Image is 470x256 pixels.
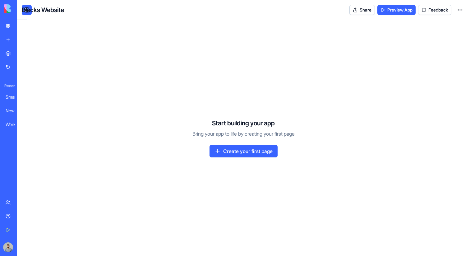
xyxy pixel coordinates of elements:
div: Smart Contact Email Manager [6,94,23,100]
a: Work Goal Tracker [2,118,27,131]
button: Feedback [418,5,451,15]
h4: Blocks Website [22,6,64,14]
a: New App [2,105,27,117]
p: Bring your app to life by creating your first page [192,130,295,137]
a: Smart Contact Email Manager [2,91,27,103]
a: Create your first page [210,145,278,157]
img: image_123650291_bsq8ao.jpg [3,242,13,252]
a: Preview App [377,5,416,15]
div: Work Goal Tracker [6,121,23,128]
h4: Start building your app [212,119,275,128]
div: New App [6,108,23,114]
button: Share [349,5,375,15]
img: logo [4,4,43,13]
span: Recent [2,83,15,88]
